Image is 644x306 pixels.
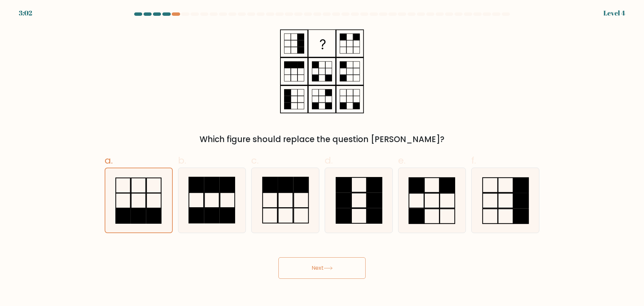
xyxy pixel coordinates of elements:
button: Next [278,257,366,279]
div: 3:02 [19,8,32,18]
span: d. [325,154,333,167]
span: a. [105,154,113,167]
span: e. [398,154,406,167]
span: b. [178,154,186,167]
div: Level 4 [603,8,625,18]
span: f. [471,154,476,167]
div: Which figure should replace the question [PERSON_NAME]? [109,133,535,145]
span: c. [251,154,259,167]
